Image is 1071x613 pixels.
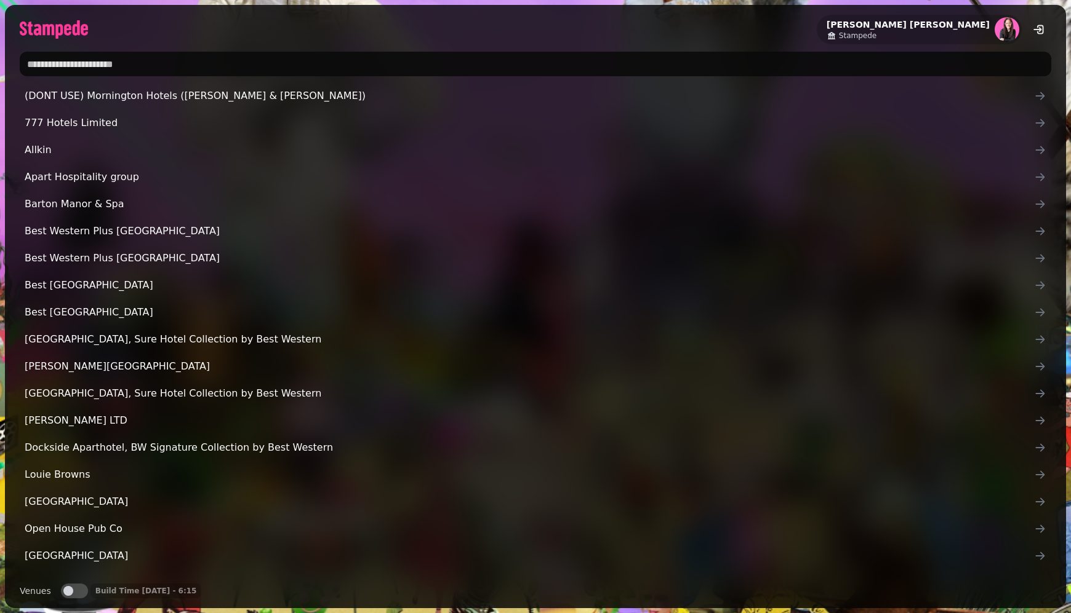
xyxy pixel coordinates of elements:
[827,18,990,31] h2: [PERSON_NAME] [PERSON_NAME]
[20,20,88,39] img: logo
[20,111,1051,135] a: 777 Hotels Limited
[25,278,1034,293] span: Best [GEOGRAPHIC_DATA]
[20,462,1051,487] a: Louie Browns
[25,305,1034,320] span: Best [GEOGRAPHIC_DATA]
[20,138,1051,162] a: Allkin
[25,386,1034,401] span: [GEOGRAPHIC_DATA], Sure Hotel Collection by Best Western
[25,143,1034,157] span: Allkin
[20,327,1051,352] a: [GEOGRAPHIC_DATA], Sure Hotel Collection by Best Western
[25,494,1034,509] span: [GEOGRAPHIC_DATA]
[20,273,1051,298] a: Best [GEOGRAPHIC_DATA]
[20,544,1051,568] a: [GEOGRAPHIC_DATA]
[20,192,1051,216] a: Barton Manor & Spa
[20,408,1051,433] a: [PERSON_NAME] LTD
[20,246,1051,271] a: Best Western Plus [GEOGRAPHIC_DATA]
[20,84,1051,108] a: (DONT USE) Mornington Hotels ([PERSON_NAME] & [PERSON_NAME])
[20,516,1051,541] a: Open House Pub Co
[1027,17,1051,42] button: logout
[20,489,1051,514] a: [GEOGRAPHIC_DATA]
[25,548,1034,563] span: [GEOGRAPHIC_DATA]
[839,31,876,41] span: Stampede
[25,89,1034,103] span: (DONT USE) Mornington Hotels ([PERSON_NAME] & [PERSON_NAME])
[25,251,1034,266] span: Best Western Plus [GEOGRAPHIC_DATA]
[25,116,1034,130] span: 777 Hotels Limited
[25,413,1034,428] span: [PERSON_NAME] LTD
[25,170,1034,184] span: Apart Hospitality group
[827,31,990,41] a: Stampede
[995,17,1019,42] img: aHR0cHM6Ly93d3cuZ3JhdmF0YXIuY29tL2F2YXRhci81ZjI2MzEzYWU4MzJiMzEwZWEyNzlmYWY0NDUxM2M3NT9zPTE1MCZkP...
[25,359,1034,374] span: [PERSON_NAME][GEOGRAPHIC_DATA]
[20,165,1051,189] a: Apart Hospitality group
[20,354,1051,379] a: [PERSON_NAME][GEOGRAPHIC_DATA]
[20,571,1051,595] a: The Boars Head
[25,440,1034,455] span: Dockside Aparthotel, BW Signature Collection by Best Western
[20,435,1051,460] a: Dockside Aparthotel, BW Signature Collection by Best Western
[25,332,1034,347] span: [GEOGRAPHIC_DATA], Sure Hotel Collection by Best Western
[95,586,197,596] p: Build Time [DATE] - 6:15
[25,197,1034,212] span: Barton Manor & Spa
[25,224,1034,239] span: Best Western Plus [GEOGRAPHIC_DATA]
[20,300,1051,325] a: Best [GEOGRAPHIC_DATA]
[20,583,51,598] label: Venues
[20,381,1051,406] a: [GEOGRAPHIC_DATA], Sure Hotel Collection by Best Western
[25,467,1034,482] span: Louie Browns
[20,219,1051,243] a: Best Western Plus [GEOGRAPHIC_DATA]
[25,521,1034,536] span: Open House Pub Co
